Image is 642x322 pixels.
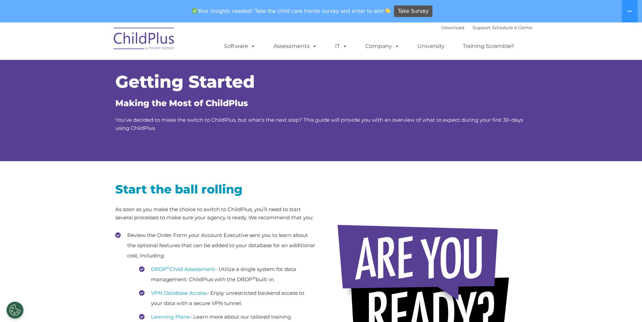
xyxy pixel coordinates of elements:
[473,25,491,30] a: Support
[385,8,390,13] img: 👏
[492,25,532,30] a: Schedule A Demo
[328,39,354,53] a: IT
[441,25,532,30] font: |
[394,5,432,17] a: Take Survey
[115,117,523,131] span: You’ve decided to make the switch to ChildPlus, but what’s the next step? This guide will provide...
[252,275,256,280] sup: ©
[398,5,429,17] span: Take Survey
[115,98,248,108] span: Making the Most of ChildPlus
[6,302,23,319] button: Cookies Settings
[359,39,406,53] a: Company
[190,4,393,18] span: Your insights needed! Take the child care trends survey and enter to win!
[411,39,451,53] a: University
[267,39,324,53] a: Assessments
[139,288,316,308] li: – Enjoy unrestricted backend access to your data with a secure VPN tunnel.
[456,39,521,53] a: Training Scramble!!
[217,39,262,53] a: Software
[167,265,170,270] sup: ©
[151,290,206,296] a: VPN Database Access
[151,266,215,272] a: DRDP©Child Assessment
[192,8,197,13] img: ✅
[151,313,189,320] a: Learning Plans
[115,71,255,92] span: Getting Started
[115,182,316,197] h2: Start the ball rolling
[115,205,316,222] p: As soon as you make the choice to switch to ChildPlus, you’ll need to start several processes to ...
[441,25,464,30] a: Download
[110,23,178,57] img: ChildPlus by Procare Solutions
[139,264,316,285] li: – Utilize a single system for data management: ChildPlus with the DRDP built-in.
